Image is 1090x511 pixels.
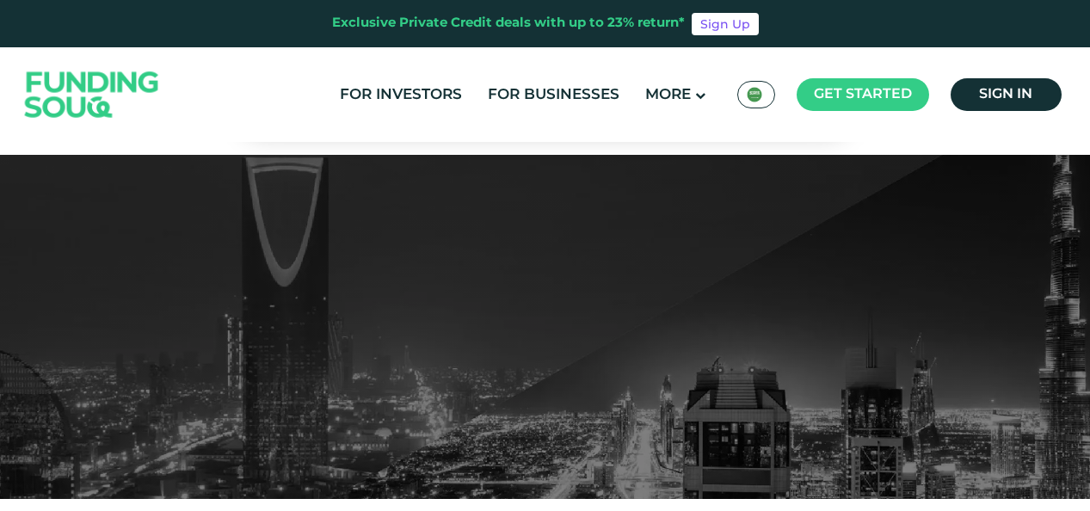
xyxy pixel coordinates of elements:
span: Get started [814,88,912,101]
div: Exclusive Private Credit deals with up to 23% return* [332,14,685,34]
a: For Investors [336,81,466,109]
a: Sign in [951,78,1062,111]
img: SA Flag [747,87,762,102]
a: Sign Up [692,13,759,35]
img: Logo [8,52,176,139]
a: For Businesses [483,81,624,109]
span: More [645,88,691,102]
span: Sign in [979,88,1032,101]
